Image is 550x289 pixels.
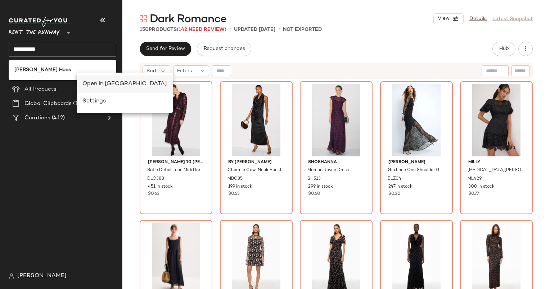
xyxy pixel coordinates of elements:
span: [PERSON_NAME] [17,272,67,280]
span: • [229,25,231,34]
span: Global Clipboards [24,100,72,108]
span: • [278,25,280,34]
button: Request changes [197,42,251,56]
span: Shoshanna [308,159,364,166]
span: $0.63 [148,191,159,197]
span: Curations [24,114,50,122]
span: 300 in stock [468,184,495,190]
span: (142 Need Review) [177,27,226,32]
span: 247 in stock [388,184,412,190]
span: 150 [140,27,149,32]
span: 299 in stock [308,184,333,190]
span: Gia Lace One Shoulder Gown [388,167,444,174]
a: Details [469,15,487,23]
span: By [PERSON_NAME] [228,159,284,166]
div: Open in [GEOGRAPHIC_DATA] [82,80,167,88]
span: Dark Romance [150,12,226,27]
span: [PERSON_NAME] 10 [PERSON_NAME] x RTR [148,159,204,166]
img: svg%3e [140,15,147,22]
p: Not Exported [283,26,322,33]
span: Send for Review [146,46,185,52]
span: 451 in stock [148,184,173,190]
img: svg%3e [9,273,14,279]
span: MBG35 [227,176,243,182]
img: MBG35.jpg [222,84,290,156]
span: [MEDICAL_DATA][PERSON_NAME] Mosaic Dress [468,167,524,174]
button: Send for Review [140,42,191,56]
span: All Products [24,85,57,93]
b: [PERSON_NAME] Hues [14,66,71,74]
img: cfy_white_logo.C9jOOHJF.svg [9,17,70,27]
span: ML429 [468,176,482,182]
button: Hub [492,42,515,56]
span: $0.30 [388,191,401,197]
span: Satin Detail Lace Midi Dress [147,167,203,174]
span: $0.63 [228,191,240,197]
span: View [437,16,450,22]
span: (15) [72,100,83,108]
div: Settings [82,97,167,106]
span: (412) [50,114,65,122]
p: updated [DATE] [234,26,275,33]
div: Products [140,26,226,33]
span: 199 in stock [228,184,252,190]
span: Charmie Cowl Neck Backless Midi Dress [227,167,284,174]
span: $0.77 [468,191,479,197]
span: Filters [177,67,192,75]
img: ELZ34.jpg [383,84,450,156]
span: Request changes [203,46,245,52]
img: ML429.jpg [463,84,530,156]
span: $0.60 [308,191,320,197]
span: Sort [146,67,157,75]
span: DLC383 [147,176,164,182]
span: Hub [499,46,509,52]
button: View [433,13,464,24]
span: Milly [468,159,524,166]
span: [PERSON_NAME] [388,159,445,166]
span: ELZ34 [388,176,401,182]
span: Maroon Raven Dress [307,167,349,174]
span: SH513 [307,176,321,182]
img: SH513.jpg [302,84,370,156]
span: Rent the Runway [9,24,60,37]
